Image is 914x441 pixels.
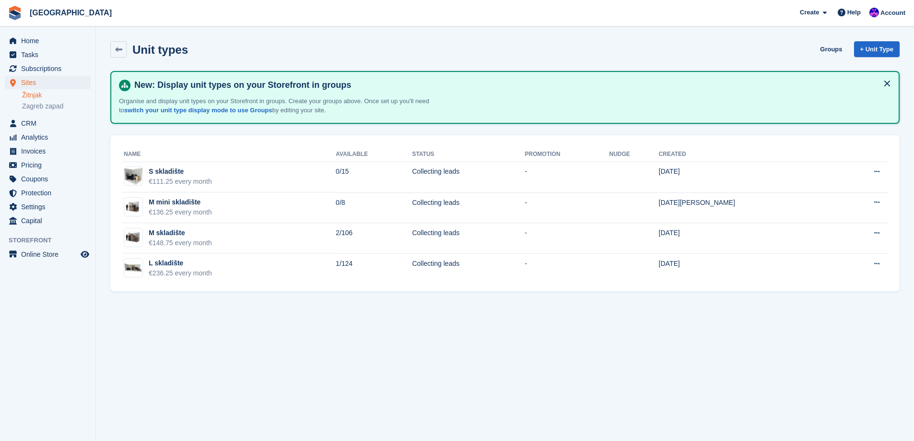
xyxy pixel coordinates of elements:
[847,8,861,17] span: Help
[869,8,879,17] img: Ivan Gačić
[5,76,91,89] a: menu
[21,172,79,186] span: Coupons
[21,117,79,130] span: CRM
[5,62,91,75] a: menu
[525,253,609,284] td: -
[21,214,79,227] span: Capital
[412,147,525,162] th: Status
[122,147,336,162] th: Name
[149,228,212,238] div: M skladište
[5,248,91,261] a: menu
[21,131,79,144] span: Analytics
[336,253,412,284] td: 1/124
[5,172,91,186] a: menu
[21,62,79,75] span: Subscriptions
[854,41,900,57] a: + Unit Type
[149,197,212,207] div: M mini skladište
[21,186,79,200] span: Protection
[5,158,91,172] a: menu
[659,162,841,192] td: [DATE]
[22,91,91,100] a: Žitnjak
[412,192,525,223] td: Collecting leads
[149,207,212,217] div: €136.25 every month
[336,192,412,223] td: 0/8
[124,263,142,272] img: container-lg-1024x492.png
[124,168,142,185] img: container-sm.png
[5,144,91,158] a: menu
[124,200,142,214] img: 32-sqft-unit.jpg
[119,96,455,115] p: Organise and display unit types on your Storefront in groups. Create your groups above. Once set ...
[659,253,841,284] td: [DATE]
[149,177,212,187] div: €111.25 every month
[21,200,79,214] span: Settings
[659,147,841,162] th: Created
[5,117,91,130] a: menu
[149,268,212,278] div: €236.25 every month
[124,107,272,114] a: switch your unit type display mode to use Groups
[659,192,841,223] td: [DATE][PERSON_NAME]
[132,43,188,56] h2: Unit types
[5,200,91,214] a: menu
[21,158,79,172] span: Pricing
[9,236,95,245] span: Storefront
[21,248,79,261] span: Online Store
[5,34,91,48] a: menu
[22,102,91,111] a: Zagreb zapad
[336,223,412,254] td: 2/106
[21,48,79,61] span: Tasks
[79,249,91,260] a: Preview store
[800,8,819,17] span: Create
[5,214,91,227] a: menu
[880,8,905,18] span: Account
[149,167,212,177] div: S skladište
[525,162,609,192] td: -
[412,253,525,284] td: Collecting leads
[816,41,846,57] a: Groups
[8,6,22,20] img: stora-icon-8386f47178a22dfd0bd8f6a31ec36ba5ce8667c1dd55bd0f319d3a0aa187defe.svg
[5,48,91,61] a: menu
[21,144,79,158] span: Invoices
[525,192,609,223] td: -
[21,76,79,89] span: Sites
[21,34,79,48] span: Home
[609,147,659,162] th: Nudge
[149,258,212,268] div: L skladište
[26,5,116,21] a: [GEOGRAPHIC_DATA]
[525,147,609,162] th: Promotion
[149,238,212,248] div: €148.75 every month
[525,223,609,254] td: -
[659,223,841,254] td: [DATE]
[131,80,891,91] h4: New: Display unit types on your Storefront in groups
[412,162,525,192] td: Collecting leads
[336,147,412,162] th: Available
[412,223,525,254] td: Collecting leads
[5,131,91,144] a: menu
[336,162,412,192] td: 0/15
[124,230,142,244] img: 60-sqft-unit.jpg
[5,186,91,200] a: menu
